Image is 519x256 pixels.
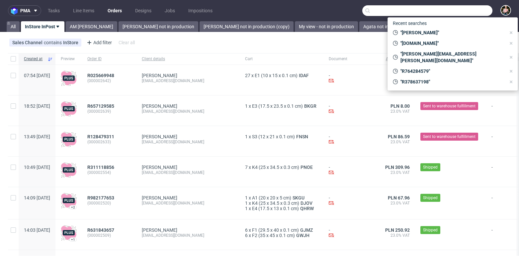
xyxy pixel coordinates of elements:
span: R025669948 [87,73,114,78]
img: plus-icon.676465ae8f3a83198b3f.png [61,192,77,208]
span: Order ID [87,56,131,62]
img: plus-icon.676465ae8f3a83198b3f.png [61,70,77,86]
div: x [245,200,318,206]
span: "[PERSON_NAME][EMAIL_ADDRESS][PERSON_NAME][DOMAIN_NAME]" [398,51,506,64]
span: Sent to warehouse fulfillment [423,134,476,140]
div: [EMAIL_ADDRESS][DOMAIN_NAME] [142,233,234,238]
span: Client details [142,56,234,62]
a: Orders [104,5,126,16]
span: E1 (10 x 15 x 0.1 cm) [255,73,298,78]
a: PNOE [299,165,314,170]
div: Clear all [117,38,136,47]
div: +1 [71,238,75,241]
span: PLN 250.92 [385,227,410,233]
span: "R764284579" [398,68,506,74]
a: R631843657 [87,227,116,233]
img: logo [11,7,20,15]
img: plus-icon.676465ae8f3a83198b3f.png [61,101,77,117]
span: "[DOMAIN_NAME]" [398,40,506,47]
span: 6 [245,233,248,238]
span: (000002642) [87,78,131,83]
a: QHRW [299,206,315,211]
div: x [245,103,318,109]
span: Shipped [423,164,438,170]
span: K4 (25 x 34.5 x 0.3 cm) [252,200,299,206]
div: - [329,195,375,207]
span: R657129585 [87,103,114,109]
a: [PERSON_NAME] [142,103,177,109]
img: plus-icon.676465ae8f3a83198b3f.png [61,225,77,241]
a: BKGR [303,103,318,109]
span: F1 (29.5 x 40 x 0.1 cm) [252,227,299,233]
a: GJMZ [299,227,314,233]
img: Marta Tomaszewska [501,6,510,15]
span: contains [44,40,63,45]
span: 23.0% VAT [385,170,410,175]
a: Impositions [184,5,216,16]
span: 1 [245,206,248,211]
a: R657129585 [87,103,116,109]
a: [PERSON_NAME] [142,165,177,170]
a: AM [PERSON_NAME] [66,21,117,32]
span: Shipped [423,227,438,233]
a: Jobs [161,5,179,16]
span: 23.0% VAT [385,78,410,83]
span: 23.0% VAT [385,233,410,238]
span: K4 (25 x 34.5 x 0.3 cm) [252,165,299,170]
div: x [245,73,318,78]
div: - [329,103,375,115]
span: PLN 67.96 [388,195,410,200]
span: 1 [245,134,248,139]
span: DJOV [299,200,314,206]
span: (000002554) [87,170,131,175]
a: [PERSON_NAME] [142,134,177,139]
span: R311118856 [87,165,114,170]
span: (000002639) [87,109,131,114]
span: Sales Channel [12,40,44,45]
a: IDAF [298,73,310,78]
a: FNSN [295,134,309,139]
span: 27 [245,73,250,78]
div: x [245,165,318,170]
span: 07:54 [DATE] [24,73,50,78]
span: R631843657 [87,227,114,233]
span: R982177653 [87,195,114,200]
span: 14:03 [DATE] [24,227,50,233]
button: pma [8,5,41,16]
div: [EMAIL_ADDRESS][DOMAIN_NAME] [142,200,234,206]
a: InStore InPost [21,21,64,32]
div: - [329,134,375,146]
div: [EMAIL_ADDRESS][DOMAIN_NAME] [142,109,234,114]
span: Cart [245,56,318,62]
a: R982177653 [87,195,116,200]
a: R311118856 [87,165,116,170]
a: SKGU [291,195,306,200]
span: Recent searches [390,18,429,29]
a: All [7,21,20,32]
div: x [245,233,318,238]
div: - [329,227,375,239]
a: [PERSON_NAME] [142,73,177,78]
span: 6 [245,227,248,233]
div: +2 [71,205,75,209]
span: Preview [61,56,77,62]
div: x [245,134,318,139]
span: (000002520) [87,200,131,206]
span: 7 [245,165,248,170]
span: 18:52 [DATE] [24,103,50,109]
span: 1 [245,200,248,206]
div: x [245,206,318,211]
a: Designs [131,5,155,16]
div: x [245,227,318,233]
span: Amount total [385,56,410,62]
a: R128479311 [87,134,116,139]
span: 23.0% VAT [385,200,410,206]
span: 13:49 [DATE] [24,134,50,139]
div: InStore [63,40,78,45]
